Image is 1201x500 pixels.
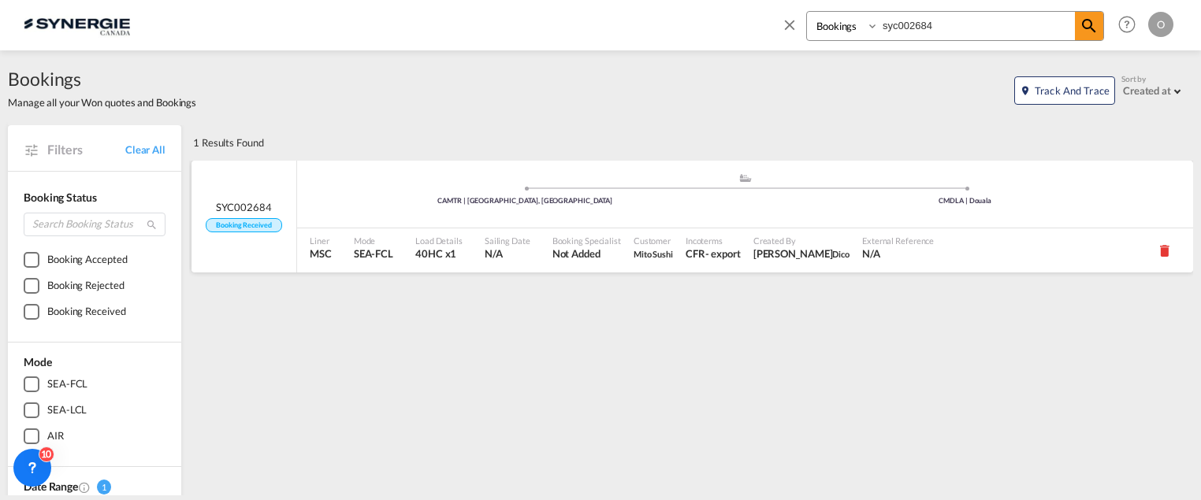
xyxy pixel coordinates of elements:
span: 1 [97,480,111,494]
span: Created By [753,235,850,246]
span: Load Details [415,235,463,246]
span: N/A [862,246,934,261]
div: O [1148,12,1173,37]
md-icon: assets/icons/custom/ship-fill.svg [736,174,755,182]
span: Sailing Date [485,235,530,246]
span: MSC [310,246,332,261]
md-icon: icon-magnify [1080,17,1099,35]
span: Booking Received [206,218,281,233]
span: icon-magnify [1075,12,1103,40]
span: Dico [832,249,850,259]
input: Enter Booking ID, Reference ID, Order ID [879,12,1075,39]
span: CFR export [686,246,741,261]
a: Clear All [125,143,165,157]
div: Booking Accepted [47,252,127,268]
div: CFR [686,246,705,261]
span: Mode [24,355,52,369]
span: Manage all your Won quotes and Bookings [8,95,196,109]
span: icon-close [781,11,806,49]
span: Help [1114,11,1140,38]
md-icon: icon-map-marker [1020,85,1031,96]
span: SYC002684 [216,200,271,214]
md-icon: icon-magnify [146,219,158,231]
md-icon: icon-delete [1157,243,1173,258]
div: AIR [47,428,64,444]
md-checkbox: SEA-FCL [24,376,165,392]
span: Bookings [8,66,196,91]
div: 1 Results Found [193,125,264,160]
div: CMDLA | Douala [746,196,1186,206]
div: Booking Rejected [47,278,124,294]
span: Mito Sushi [634,246,673,261]
span: Mito Sushi [634,249,673,259]
div: Booking Status [24,190,165,206]
span: 40HC x 1 [415,246,463,261]
div: SEA-LCL [47,402,87,418]
span: Filters [47,141,125,158]
div: - export [705,246,741,261]
span: Customer [634,235,673,246]
img: 1f56c880d42311ef80fc7dca854c8e59.png [24,7,130,43]
span: Liner [310,235,332,246]
span: Mode [354,235,393,246]
button: icon-map-markerTrack and Trace [1014,76,1115,105]
div: Booking Received [47,304,125,320]
span: Incoterms [686,235,741,246]
div: SEA-FCL [47,376,87,392]
span: Sort by [1121,73,1146,84]
span: Booking Specialist [552,235,621,246]
md-checkbox: SEA-LCL [24,402,165,418]
div: Help [1114,11,1148,39]
span: Booking Status [24,191,97,204]
md-icon: Created On [78,481,91,494]
span: N/A [485,246,530,261]
div: Created at [1123,84,1171,97]
span: Not Added [552,246,621,261]
span: SEA-FCL [354,246,393,261]
md-checkbox: AIR [24,428,165,444]
input: Search Booking Status [24,213,165,236]
span: Date Range [24,480,78,493]
div: CAMTR | [GEOGRAPHIC_DATA], [GEOGRAPHIC_DATA] [305,196,746,206]
div: SYC002684 Booking Received assets/icons/custom/ship-fill.svgassets/icons/custom/roll-o-plane.svgP... [191,161,1193,272]
md-icon: icon-close [781,16,798,33]
span: Daniel Dico [753,246,850,261]
span: External Reference [862,235,934,246]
